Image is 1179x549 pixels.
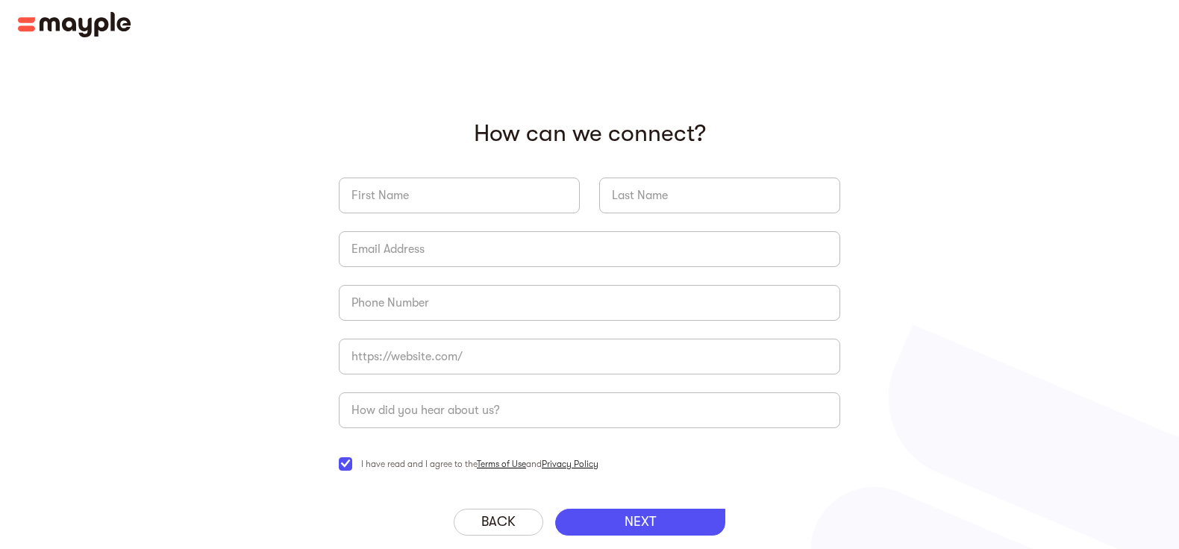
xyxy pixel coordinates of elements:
input: How did you hear about us? [339,392,840,428]
p: NEXT [625,514,656,530]
input: Phone Number [339,285,840,321]
input: First Name [339,178,580,213]
p: Back [481,514,516,530]
span: I have read and I agree to the and [361,455,598,473]
p: How can we connect? [339,119,840,148]
input: https://website.com/ [339,339,840,374]
input: Last Name [599,178,840,213]
form: briefForm [339,119,840,491]
a: Privacy Policy [542,459,598,469]
a: Terms of Use [477,459,526,469]
input: Email Address [339,231,840,267]
img: Mayple logo [18,12,131,37]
